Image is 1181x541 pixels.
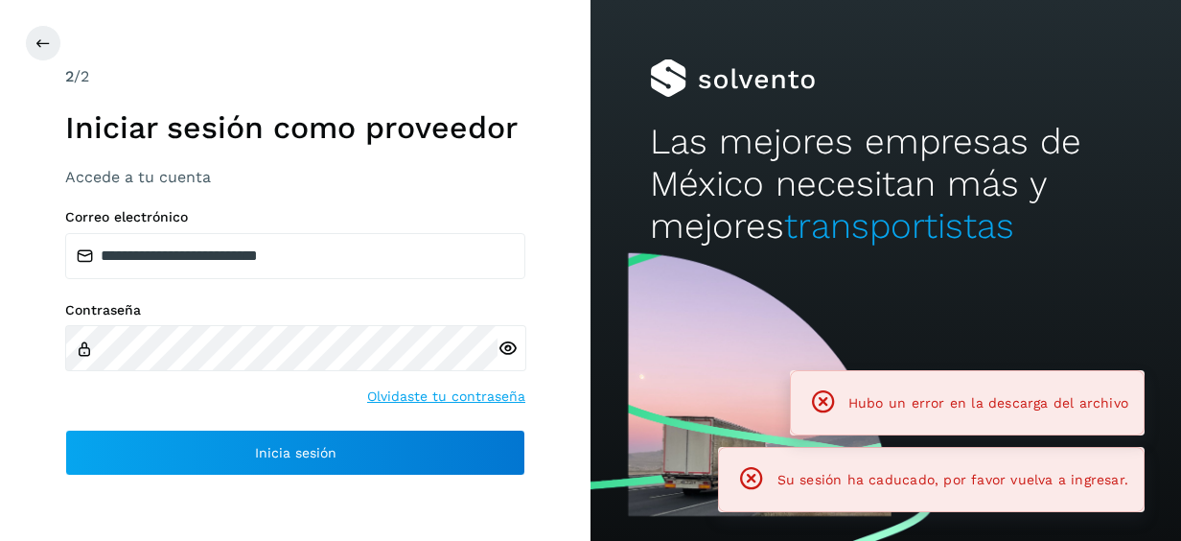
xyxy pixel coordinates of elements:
h3: Accede a tu cuenta [65,168,525,186]
span: Inicia sesión [255,446,336,459]
span: 2 [65,67,74,85]
span: Hubo un error en la descarga del archivo [848,395,1128,411]
span: transportistas [784,205,1014,247]
h2: Las mejores empresas de México necesitan más y mejores [650,121,1123,248]
button: Inicia sesión [65,430,525,476]
label: Contraseña [65,302,525,318]
label: Correo electrónico [65,209,525,225]
h1: Iniciar sesión como proveedor [65,109,525,146]
span: Su sesión ha caducado, por favor vuelva a ingresar. [777,472,1128,487]
div: /2 [65,65,525,88]
a: Olvidaste tu contraseña [367,387,525,407]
